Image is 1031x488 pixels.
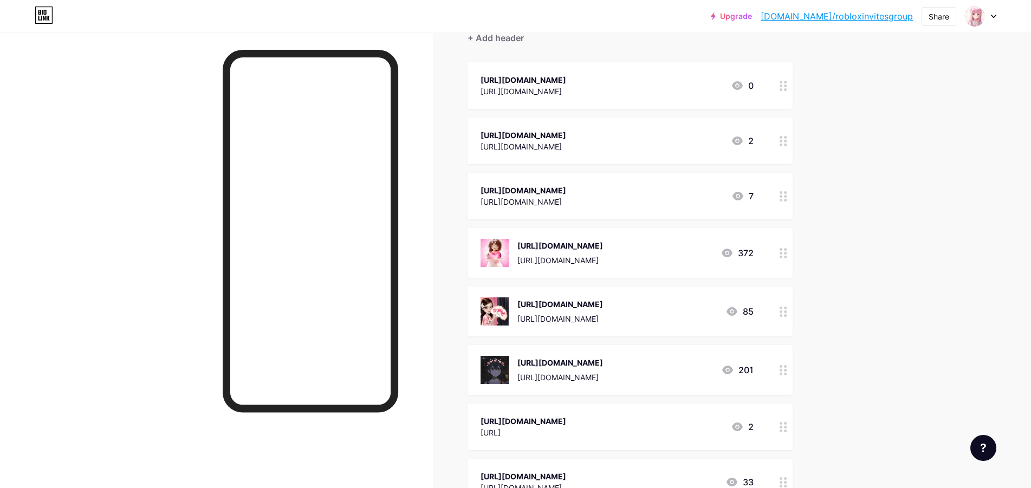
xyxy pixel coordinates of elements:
[731,190,754,203] div: 7
[929,11,949,22] div: Share
[761,10,913,23] a: [DOMAIN_NAME]/robloxinvitesgroup
[481,471,566,482] div: [URL][DOMAIN_NAME]
[481,196,566,207] div: [URL][DOMAIN_NAME]
[481,129,566,141] div: [URL][DOMAIN_NAME]
[481,74,566,86] div: [URL][DOMAIN_NAME]
[517,240,603,251] div: [URL][DOMAIN_NAME]
[481,356,509,384] img: https://www.roblox.com/communities/376361686512/Angel-Official-Group
[468,31,524,44] div: + Add header
[481,141,566,152] div: [URL][DOMAIN_NAME]
[517,313,603,324] div: [URL][DOMAIN_NAME]
[731,134,754,147] div: 2
[481,185,566,196] div: [URL][DOMAIN_NAME]
[731,79,754,92] div: 0
[517,357,603,368] div: [URL][DOMAIN_NAME]
[517,372,603,383] div: [URL][DOMAIN_NAME]
[481,86,566,97] div: [URL][DOMAIN_NAME]
[481,297,509,326] img: https://www.robiox.com.tg/communities/271433623686/Kind-Official-Group
[721,246,754,259] div: 372
[964,6,985,27] img: robloxinvitesgroup
[711,12,752,21] a: Upgrade
[721,363,754,376] div: 201
[481,415,566,427] div: [URL][DOMAIN_NAME]
[517,298,603,310] div: [URL][DOMAIN_NAME]
[481,427,566,438] div: [URL]
[517,255,603,266] div: [URL][DOMAIN_NAME]
[725,305,754,318] div: 85
[731,420,754,433] div: 2
[481,239,509,267] img: https://www.roblox.com/communities/496720213923/Cutie-Official-Group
